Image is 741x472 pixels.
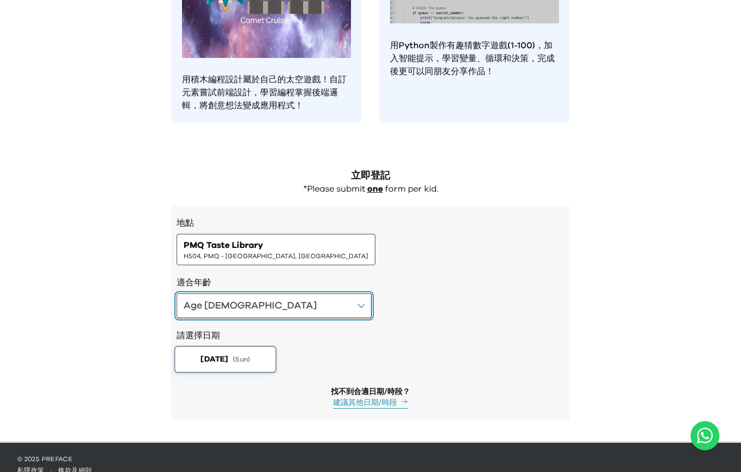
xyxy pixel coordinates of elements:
button: Open WhatsApp chat [691,421,719,450]
a: Chat with us on WhatsApp [691,421,719,450]
p: one [367,183,383,195]
h3: 適合年齡 [177,276,564,289]
span: ( Sun ) [233,355,250,364]
h2: 立即登記 [171,168,570,183]
h2: 請選擇日期 [177,329,564,342]
p: © 2025 Preface [17,455,724,463]
h3: 地點 [177,217,564,230]
div: 找不到合適日期/時段？ [331,386,410,397]
p: 用積木編程設計屬於自己的太空遊戲！自訂元素嘗試前端設計，學習編程掌握後端邏輯，將創意想法變成應用程式！ [182,73,351,112]
button: Age [DEMOGRAPHIC_DATA] [177,293,372,318]
span: PMQ Taste Library [184,239,263,252]
button: [DATE](Sun) [174,346,277,373]
span: H504, PMQ - [GEOGRAPHIC_DATA], [GEOGRAPHIC_DATA] [184,252,368,260]
button: 建議其他日期/時段 [333,397,408,409]
span: [DATE] [200,353,228,365]
div: *Please submit form per kid. [171,183,570,195]
div: Age [DEMOGRAPHIC_DATA] [184,298,317,313]
p: 用Python製作有趣猜數字遊戲(1-100)，加入智能提示，學習變量、循環和決策，完成後更可以同朋友分享作品！ [390,39,559,78]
